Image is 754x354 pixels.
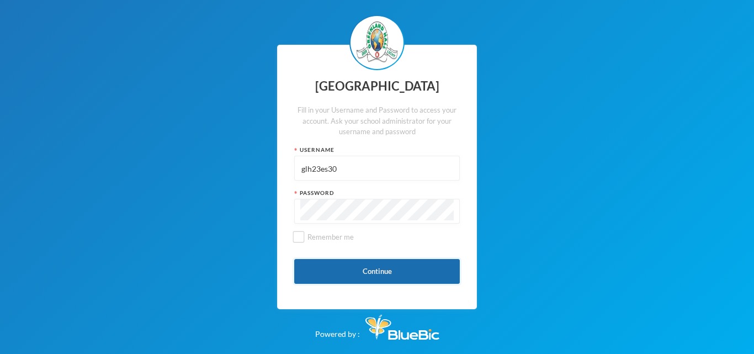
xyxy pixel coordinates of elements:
button: Continue [294,259,460,284]
div: Username [294,146,460,154]
span: Remember me [303,233,358,241]
div: Powered by : [315,309,439,340]
div: Fill in your Username and Password to access your account. Ask your school administrator for your... [294,105,460,138]
div: [GEOGRAPHIC_DATA] [294,76,460,97]
img: Bluebic [365,315,439,340]
div: Password [294,189,460,197]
